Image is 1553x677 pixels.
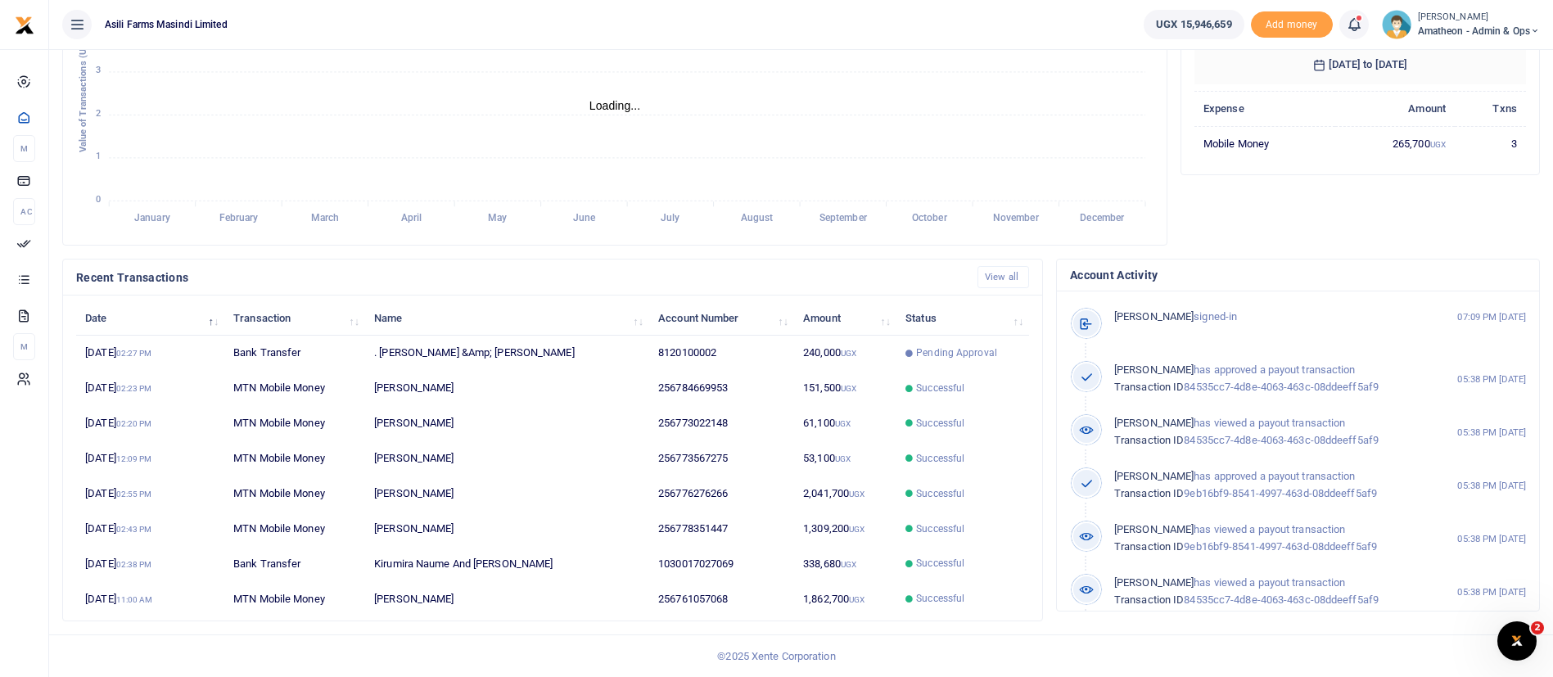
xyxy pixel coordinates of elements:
span: Pending Approval [916,345,997,360]
span: [PERSON_NAME] [1114,310,1194,323]
tspan: 2 [96,108,101,119]
small: UGX [841,560,856,569]
p: has viewed a payout transaction 84535cc7-4d8e-4063-463c-08ddeeff5af9 [1114,575,1423,609]
p: has viewed a payout transaction 9eb16bf9-8541-4997-463d-08ddeeff5af9 [1114,521,1423,556]
td: [PERSON_NAME] [365,441,649,476]
a: profile-user [PERSON_NAME] Amatheon - Admin & Ops [1382,10,1540,39]
tspan: May [488,213,507,224]
th: Transaction: activate to sort column ascending [224,300,365,336]
small: 05:38 PM [DATE] [1457,372,1526,386]
span: Successful [916,521,964,536]
td: . [PERSON_NAME] &Amp; [PERSON_NAME] [365,336,649,371]
span: Add money [1251,11,1333,38]
td: MTN Mobile Money [224,441,365,476]
td: Kirumira Naume And [PERSON_NAME] [365,546,649,581]
span: 2 [1531,621,1544,634]
tspan: September [819,213,868,224]
span: Transaction ID [1114,540,1184,553]
text: Value of Transactions (UGX ) [78,31,88,153]
td: 151,500 [794,371,896,406]
tspan: October [912,213,948,224]
span: Asili Farms Masindi Limited [98,17,234,32]
small: 02:55 PM [116,490,152,499]
td: Bank Transfer [224,546,365,581]
small: 02:23 PM [116,384,152,393]
td: 338,680 [794,546,896,581]
span: UGX 15,946,659 [1156,16,1231,33]
img: profile-user [1382,10,1411,39]
td: [DATE] [76,371,224,406]
td: Bank Transfer [224,336,365,371]
li: Ac [13,198,35,225]
td: [PERSON_NAME] [365,581,649,616]
th: Name: activate to sort column ascending [365,300,649,336]
small: 02:43 PM [116,525,152,534]
span: Successful [916,416,964,431]
a: UGX 15,946,659 [1144,10,1244,39]
td: MTN Mobile Money [224,512,365,547]
small: 02:27 PM [116,349,152,358]
td: [DATE] [76,476,224,512]
td: 3 [1455,126,1526,160]
td: [PERSON_NAME] [365,371,649,406]
small: 02:20 PM [116,419,152,428]
td: MTN Mobile Money [224,581,365,616]
small: UGX [835,419,851,428]
small: UGX [841,384,856,393]
span: Transaction ID [1114,594,1184,606]
td: MTN Mobile Money [224,406,365,441]
p: has approved a payout transaction 84535cc7-4d8e-4063-463c-08ddeeff5af9 [1114,362,1423,396]
td: [PERSON_NAME] [365,476,649,512]
small: UGX [1430,140,1446,149]
span: [PERSON_NAME] [1114,363,1194,376]
td: 256773022148 [649,406,794,441]
tspan: March [311,213,340,224]
p: has approved a payout transaction 9eb16bf9-8541-4997-463d-08ddeeff5af9 [1114,468,1423,503]
tspan: July [661,213,679,224]
span: [PERSON_NAME] [1114,576,1194,589]
td: [DATE] [76,546,224,581]
small: 05:38 PM [DATE] [1457,532,1526,546]
tspan: 1 [96,151,101,162]
td: 1,309,200 [794,512,896,547]
tspan: April [401,213,422,224]
small: 05:38 PM [DATE] [1457,585,1526,599]
th: Txns [1455,91,1526,126]
td: 61,100 [794,406,896,441]
td: MTN Mobile Money [224,371,365,406]
span: Successful [916,556,964,571]
h4: Account Activity [1070,266,1526,284]
td: 256761057068 [649,581,794,616]
span: [PERSON_NAME] [1114,523,1194,535]
p: has viewed a payout transaction 84535cc7-4d8e-4063-463c-08ddeeff5af9 [1114,415,1423,449]
td: 265,700 [1335,126,1455,160]
tspan: 3 [96,65,101,76]
small: 12:09 PM [116,454,152,463]
p: signed-in [1114,309,1423,326]
th: Amount [1335,91,1455,126]
a: Add money [1251,17,1333,29]
td: 53,100 [794,441,896,476]
td: [DATE] [76,581,224,616]
small: UGX [835,454,851,463]
small: UGX [849,525,865,534]
span: Amatheon - Admin & Ops [1418,24,1540,38]
span: Successful [916,381,964,395]
text: Loading... [589,99,641,112]
span: Successful [916,486,964,501]
td: 2,041,700 [794,476,896,512]
tspan: 0 [96,194,101,205]
li: M [13,333,35,360]
td: 256778351447 [649,512,794,547]
li: Wallet ballance [1137,10,1250,39]
td: 256776276266 [649,476,794,512]
td: [DATE] [76,512,224,547]
td: 8120100002 [649,336,794,371]
tspan: January [134,213,170,224]
td: [PERSON_NAME] [365,406,649,441]
span: Transaction ID [1114,381,1184,393]
td: [DATE] [76,406,224,441]
small: 11:00 AM [116,595,153,604]
tspan: February [219,213,259,224]
td: 256773567275 [649,441,794,476]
